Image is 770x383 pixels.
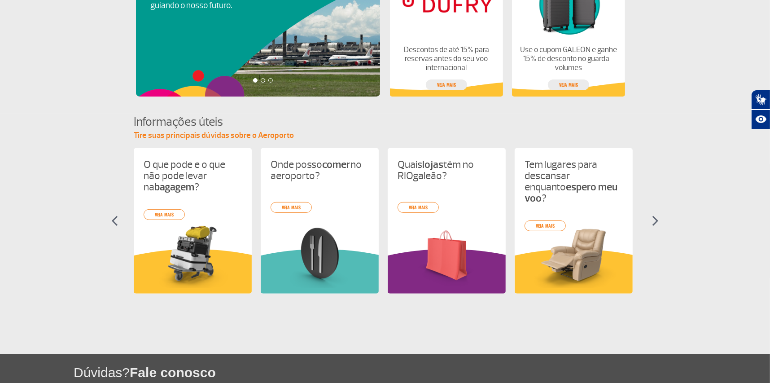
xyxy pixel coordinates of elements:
[271,159,369,181] p: Onde posso no aeroporto?
[520,45,617,72] p: Use o cupom GALEON e ganhe 15% de desconto no guarda-volumes
[154,180,194,194] strong: bagagem
[261,249,379,294] img: verdeInformacoesUteis.svg
[525,159,623,204] p: Tem lugares para descansar enquanto ?
[111,216,118,226] img: seta-esquerda
[548,79,589,90] a: veja mais
[398,45,495,72] p: Descontos de até 15% para reservas antes do seu voo internacional
[515,249,633,294] img: amareloInformacoesUteis.svg
[422,158,443,171] strong: lojas
[525,220,566,231] a: veja mais
[751,90,770,110] button: Abrir tradutor de língua de sinais.
[751,110,770,129] button: Abrir recursos assistivos.
[398,159,496,181] p: Quais têm no RIOgaleão?
[144,224,242,288] img: card%20informa%C3%A7%C3%B5es%201.png
[134,130,636,141] p: Tire suas principais dúvidas sobre o Aeroporto
[144,209,185,220] a: veja mais
[398,202,439,213] a: veja mais
[134,249,252,294] img: amareloInformacoesUteis.svg
[322,158,350,171] strong: comer
[426,79,467,90] a: veja mais
[134,114,636,130] h4: Informações úteis
[74,363,770,382] h1: Dúvidas?
[398,224,496,288] img: card%20informa%C3%A7%C3%B5es%206.png
[271,202,312,213] a: veja mais
[144,159,242,193] p: O que pode e o que não pode levar na ?
[525,224,623,288] img: card%20informa%C3%A7%C3%B5es%204.png
[652,216,659,226] img: seta-direita
[525,180,617,205] strong: espero meu voo
[751,90,770,129] div: Plugin de acessibilidade da Hand Talk.
[130,365,216,380] span: Fale conosco
[271,224,369,288] img: card%20informa%C3%A7%C3%B5es%208.png
[388,249,506,294] img: roxoInformacoesUteis.svg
